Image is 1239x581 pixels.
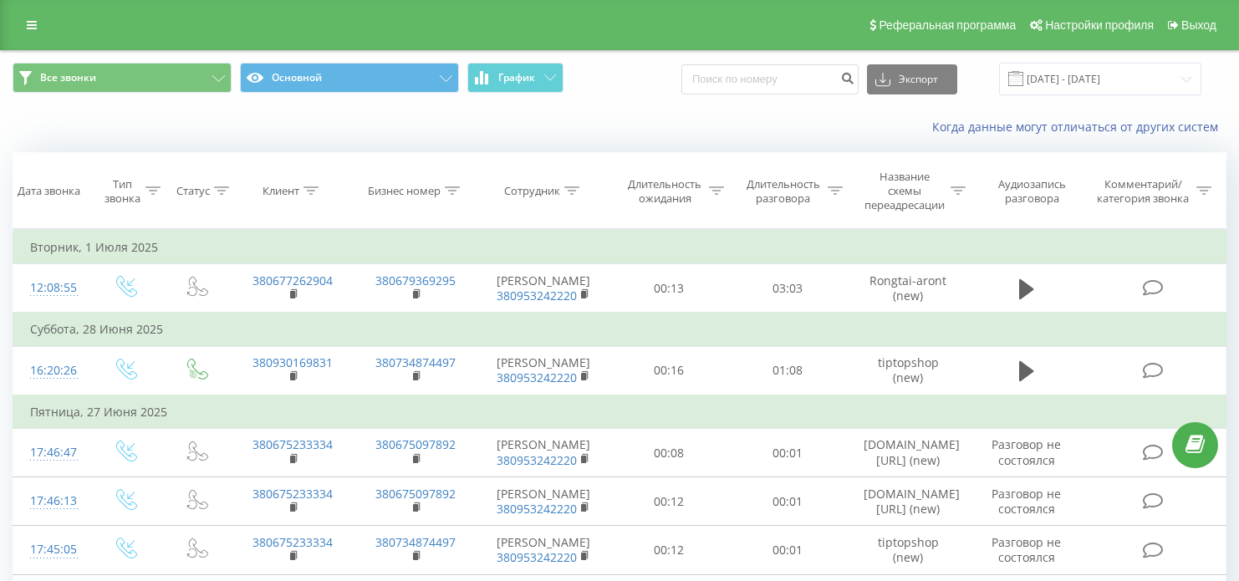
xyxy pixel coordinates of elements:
span: Разговор не состоялся [992,436,1061,467]
td: 00:12 [609,526,728,574]
div: Клиент [263,184,299,198]
td: [DOMAIN_NAME][URL] (new) [847,477,970,526]
div: Аудиозапись разговора [985,177,1079,206]
span: Реферальная программа [879,18,1016,32]
td: Пятница, 27 Июня 2025 [13,395,1226,429]
div: Длительность ожидания [625,177,705,206]
a: 380675097892 [375,486,456,502]
td: 01:08 [728,346,847,395]
td: [PERSON_NAME] [477,526,610,574]
td: 00:01 [728,429,847,477]
td: 00:12 [609,477,728,526]
input: Поиск по номеру [681,64,859,94]
td: tiptopshop (new) [847,526,970,574]
button: График [467,63,563,93]
td: [DOMAIN_NAME][URL] (new) [847,429,970,477]
div: 16:20:26 [30,354,72,387]
td: 00:01 [728,477,847,526]
td: 03:03 [728,264,847,313]
a: 380675233334 [252,486,333,502]
a: Когда данные могут отличаться от других систем [932,119,1226,135]
td: [PERSON_NAME] [477,346,610,395]
button: Основной [240,63,459,93]
td: 00:08 [609,429,728,477]
div: Сотрудник [504,184,560,198]
a: 380953242220 [497,549,577,565]
div: Бизнес номер [368,184,441,198]
div: 12:08:55 [30,272,72,304]
a: 380677262904 [252,273,333,288]
td: 00:13 [609,264,728,313]
td: 00:01 [728,526,847,574]
button: Все звонки [13,63,232,93]
td: tiptopshop (new) [847,346,970,395]
td: 00:16 [609,346,728,395]
a: 380734874497 [375,354,456,370]
div: Название схемы переадресации [862,170,946,212]
div: Комментарий/категория звонка [1094,177,1192,206]
td: [PERSON_NAME] [477,264,610,313]
div: Тип звонка [104,177,141,206]
div: Дата звонка [18,184,80,198]
button: Экспорт [867,64,957,94]
div: Длительность разговора [743,177,823,206]
td: [PERSON_NAME] [477,477,610,526]
div: 17:45:05 [30,533,72,566]
span: Настройки профиля [1045,18,1154,32]
div: Статус [176,184,210,198]
td: Суббота, 28 Июня 2025 [13,313,1226,346]
a: 380734874497 [375,534,456,550]
td: Rongtai-aront (new) [847,264,970,313]
div: 17:46:13 [30,485,72,517]
span: Разговор не состоялся [992,534,1061,565]
span: Все звонки [40,71,96,84]
a: 380953242220 [497,369,577,385]
a: 380675097892 [375,436,456,452]
a: 380953242220 [497,452,577,468]
div: 17:46:47 [30,436,72,469]
td: Вторник, 1 Июля 2025 [13,231,1226,264]
a: 380953242220 [497,288,577,303]
span: Выход [1181,18,1216,32]
span: Разговор не состоялся [992,486,1061,517]
a: 380675233334 [252,534,333,550]
a: 380675233334 [252,436,333,452]
a: 380679369295 [375,273,456,288]
a: 380930169831 [252,354,333,370]
a: 380953242220 [497,501,577,517]
td: [PERSON_NAME] [477,429,610,477]
span: График [498,72,535,84]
